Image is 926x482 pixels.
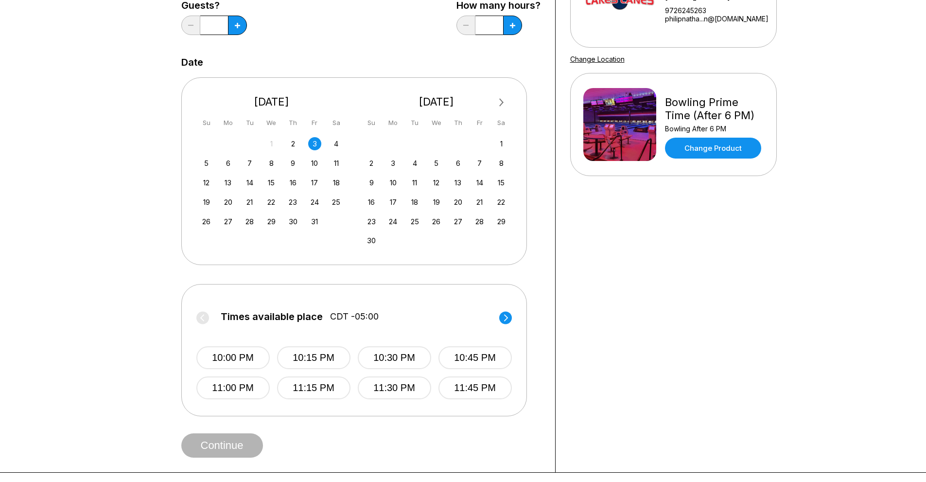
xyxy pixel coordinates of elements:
div: Tu [408,116,421,129]
div: Choose Friday, October 31st, 2025 [308,215,321,228]
div: month 2025-11 [364,136,509,248]
div: Choose Saturday, November 8th, 2025 [495,157,508,170]
div: Choose Sunday, October 12th, 2025 [200,176,213,189]
div: [DATE] [361,95,512,108]
div: Choose Saturday, November 15th, 2025 [495,176,508,189]
span: Times available place [221,311,323,322]
a: Change Location [570,55,625,63]
div: Not available Wednesday, October 1st, 2025 [265,137,278,150]
div: Choose Friday, October 10th, 2025 [308,157,321,170]
div: Choose Friday, November 28th, 2025 [473,215,486,228]
div: Sa [330,116,343,129]
div: month 2025-10 [199,136,345,228]
div: Choose Tuesday, October 21st, 2025 [243,196,256,209]
div: Choose Thursday, October 16th, 2025 [286,176,299,189]
button: 10:00 PM [196,346,270,369]
div: Choose Sunday, November 16th, 2025 [365,196,378,209]
div: Choose Tuesday, October 7th, 2025 [243,157,256,170]
div: Choose Wednesday, October 22nd, 2025 [265,196,278,209]
div: Choose Wednesday, November 19th, 2025 [430,196,443,209]
div: Tu [243,116,256,129]
div: Su [200,116,213,129]
div: Choose Saturday, November 29th, 2025 [495,215,508,228]
button: 10:30 PM [358,346,431,369]
div: Choose Wednesday, November 5th, 2025 [430,157,443,170]
div: Choose Monday, November 3rd, 2025 [386,157,400,170]
div: Choose Saturday, October 4th, 2025 [330,137,343,150]
img: Bowling Prime Time (After 6 PM) [583,88,656,161]
div: Choose Monday, October 20th, 2025 [222,196,235,209]
div: Choose Monday, October 6th, 2025 [222,157,235,170]
div: Choose Thursday, October 23rd, 2025 [286,196,299,209]
div: Choose Monday, November 24th, 2025 [386,215,400,228]
div: Su [365,116,378,129]
div: Choose Sunday, November 30th, 2025 [365,234,378,247]
div: Sa [495,116,508,129]
div: Choose Sunday, November 23rd, 2025 [365,215,378,228]
div: Choose Sunday, October 5th, 2025 [200,157,213,170]
div: Choose Thursday, November 6th, 2025 [452,157,465,170]
div: Choose Tuesday, November 11th, 2025 [408,176,421,189]
div: Mo [222,116,235,129]
a: Change Product [665,138,761,159]
button: 11:30 PM [358,376,431,399]
button: Next Month [494,95,509,110]
div: Choose Friday, November 14th, 2025 [473,176,486,189]
div: Fr [473,116,486,129]
div: Choose Saturday, October 18th, 2025 [330,176,343,189]
div: Choose Friday, November 7th, 2025 [473,157,486,170]
div: Choose Tuesday, November 25th, 2025 [408,215,421,228]
div: Choose Thursday, November 13th, 2025 [452,176,465,189]
div: Choose Tuesday, November 4th, 2025 [408,157,421,170]
div: Choose Saturday, November 22nd, 2025 [495,196,508,209]
span: CDT -05:00 [330,311,379,322]
div: Choose Saturday, October 11th, 2025 [330,157,343,170]
div: Choose Thursday, November 27th, 2025 [452,215,465,228]
div: Choose Tuesday, November 18th, 2025 [408,196,421,209]
div: Choose Wednesday, October 15th, 2025 [265,176,278,189]
label: Date [181,57,203,68]
div: Choose Tuesday, October 28th, 2025 [243,215,256,228]
button: 11:15 PM [277,376,350,399]
div: Choose Sunday, November 2nd, 2025 [365,157,378,170]
div: Mo [386,116,400,129]
div: [DATE] [196,95,347,108]
div: Choose Monday, October 13th, 2025 [222,176,235,189]
div: Choose Thursday, October 2nd, 2025 [286,137,299,150]
div: Th [452,116,465,129]
div: We [430,116,443,129]
div: Choose Saturday, November 1st, 2025 [495,137,508,150]
div: Bowling After 6 PM [665,125,764,133]
button: 11:00 PM [196,376,270,399]
div: Choose Thursday, October 9th, 2025 [286,157,299,170]
div: Choose Wednesday, October 8th, 2025 [265,157,278,170]
div: Choose Friday, October 24th, 2025 [308,196,321,209]
div: Choose Sunday, October 19th, 2025 [200,196,213,209]
div: Choose Thursday, November 20th, 2025 [452,196,465,209]
div: Choose Wednesday, November 26th, 2025 [430,215,443,228]
a: philipnatha...n@[DOMAIN_NAME] [665,15,769,23]
div: Choose Tuesday, October 14th, 2025 [243,176,256,189]
div: Choose Monday, November 10th, 2025 [386,176,400,189]
div: Choose Friday, October 17th, 2025 [308,176,321,189]
div: Choose Thursday, October 30th, 2025 [286,215,299,228]
div: Choose Saturday, October 25th, 2025 [330,196,343,209]
button: 11:45 PM [438,376,512,399]
div: Fr [308,116,321,129]
div: Choose Friday, November 21st, 2025 [473,196,486,209]
div: Bowling Prime Time (After 6 PM) [665,96,764,122]
div: Choose Sunday, October 26th, 2025 [200,215,213,228]
div: We [265,116,278,129]
button: 10:45 PM [438,346,512,369]
div: Choose Sunday, November 9th, 2025 [365,176,378,189]
div: Choose Friday, October 3rd, 2025 [308,137,321,150]
div: Th [286,116,299,129]
div: 9726245263 [665,6,769,15]
div: Choose Monday, October 27th, 2025 [222,215,235,228]
button: 10:15 PM [277,346,350,369]
div: Choose Monday, November 17th, 2025 [386,196,400,209]
div: Choose Wednesday, October 29th, 2025 [265,215,278,228]
div: Choose Wednesday, November 12th, 2025 [430,176,443,189]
